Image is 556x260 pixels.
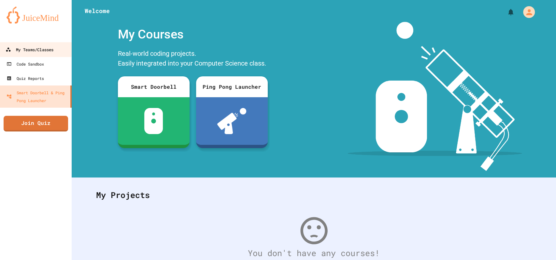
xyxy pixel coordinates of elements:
div: Ping Pong Launcher [196,76,268,97]
img: sdb-white.svg [144,108,163,134]
div: My Notifications [495,7,516,18]
img: banner-image-my-projects.png [348,22,522,171]
div: Code Sandbox [7,60,44,68]
div: My Account [516,5,536,20]
img: ppl-with-ball.png [217,108,246,134]
img: logo-orange.svg [7,7,65,23]
div: Smart Doorbell [118,76,190,97]
div: Real-world coding projects. Easily integrated into your Computer Science class. [115,47,271,71]
div: Smart Doorbell & Ping Pong Launcher [7,89,68,104]
div: You don't have any courses! [90,247,538,259]
div: My Courses [115,22,271,47]
div: My Projects [90,182,538,208]
div: My Teams/Classes [6,46,53,54]
div: Quiz Reports [7,74,44,82]
a: Join Quiz [4,116,68,131]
